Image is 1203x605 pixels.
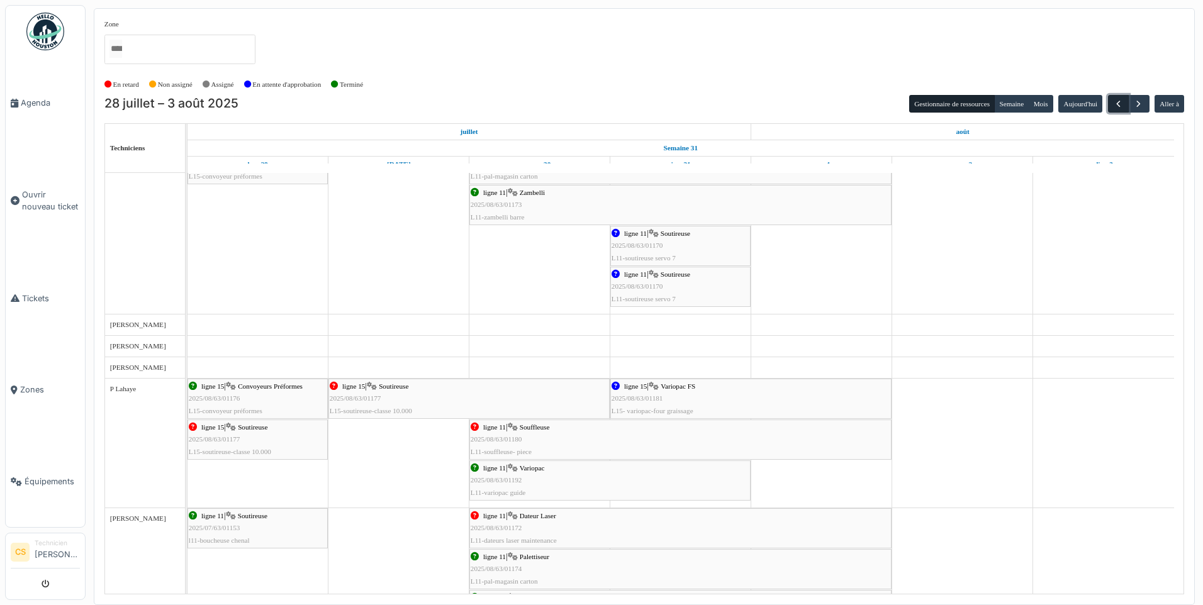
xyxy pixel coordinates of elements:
span: [PERSON_NAME] [110,321,166,328]
div: | [471,187,890,223]
button: Suivant [1128,95,1149,113]
span: ligne 11 [624,230,647,237]
span: Zones [20,384,80,396]
span: Techniciens [110,144,145,152]
a: Semaine 31 [661,140,701,156]
span: L11-pal-magasin carton [471,172,538,180]
span: Soutireuse [661,230,690,237]
span: Équipements [25,475,80,487]
span: l11-boucheuse chenal [189,536,250,544]
span: ligne 15 [201,382,224,390]
li: [PERSON_NAME] [35,538,80,565]
div: | [471,462,749,499]
div: | [471,421,890,458]
span: ligne 11 [483,553,506,560]
div: | [471,551,890,587]
a: Tickets [6,252,85,344]
span: [PERSON_NAME] [110,514,166,522]
button: Précédent [1108,95,1129,113]
span: Soutireuse [379,382,408,390]
div: | [612,269,749,305]
span: [PERSON_NAME] [110,364,166,371]
span: [PERSON_NAME] [110,342,166,350]
label: Non assigné [158,79,193,90]
span: 2025/08/63/01173 [471,201,522,208]
span: ligne 11 [624,270,647,278]
a: 28 juillet 2025 [244,157,271,172]
li: CS [11,543,30,562]
label: Terminé [340,79,363,90]
button: Gestionnaire de ressources [909,95,995,113]
div: | [189,380,327,417]
span: L11-variopac guide [471,489,526,496]
span: ligne 15 [624,382,647,390]
a: 31 juillet 2025 [668,157,694,172]
span: ligne 15 [201,423,224,431]
span: ligne 11 [201,512,224,519]
span: L11-soutireuse servo 7 [612,254,676,262]
a: 1 août 2025 [953,124,972,140]
span: ligne 11 [483,464,506,472]
a: Agenda [6,57,85,149]
span: L11-souffleuse- piece [471,448,532,455]
span: 2025/08/63/01177 [330,394,381,402]
h2: 28 juillet – 3 août 2025 [104,96,238,111]
div: | [471,510,890,547]
label: En retard [113,79,139,90]
span: Agenda [21,97,80,109]
span: Soutireuse [238,512,267,519]
span: Ouvrir nouveau ticket [22,189,80,213]
span: 2025/08/63/01170 [612,282,663,290]
span: L11-zambelli barre [471,213,525,221]
span: Variopac FS [661,382,695,390]
div: | [189,421,327,458]
span: 2025/08/63/01170 [612,241,663,249]
span: 2025/08/63/01192 [471,476,522,484]
span: ligne 15 [342,382,365,390]
a: Ouvrir nouveau ticket [6,149,85,253]
a: CS Technicien[PERSON_NAME] [11,538,80,569]
button: Mois [1028,95,1053,113]
div: | [330,380,608,417]
span: L11-dateurs laser maintenance [471,536,557,544]
button: Aujourd'hui [1058,95,1102,113]
input: Tous [109,40,122,58]
div: | [612,228,749,264]
div: | [612,380,890,417]
span: 2025/08/63/01177 [189,435,240,443]
span: L11-pal-magasin carton [471,577,538,585]
a: 28 juillet 2025 [457,124,481,140]
span: L11-soutireuse servo 7 [612,295,676,302]
a: 3 août 2025 [1091,157,1116,172]
a: 1 août 2025 [810,157,834,172]
span: 2025/07/63/01153 [189,524,240,531]
span: Dateur Laser [520,512,556,519]
span: P Lahaye [110,385,137,392]
span: Souffleuse [520,423,550,431]
div: Technicien [35,538,80,548]
label: En attente d'approbation [252,79,321,90]
span: L15-soutireuse-classe 10.000 [330,407,412,414]
a: Zones [6,344,85,436]
a: 2 août 2025 [950,157,975,172]
span: 2025/08/63/01172 [471,524,522,531]
span: L15-convoyeur préformes [189,407,262,414]
label: Zone [104,19,119,30]
span: 2025/08/63/01181 [612,394,663,402]
span: ligne 11 [483,189,506,196]
span: L15-soutireuse-classe 10.000 [189,448,271,455]
span: Zambelli [520,189,545,196]
button: Semaine [994,95,1029,113]
span: 2025/08/63/01176 [189,394,240,402]
button: Aller à [1155,95,1184,113]
span: L15-convoyeur préformes [189,172,262,180]
span: Tickets [22,292,80,304]
a: 29 juillet 2025 [384,157,414,172]
span: ligne 11 [483,423,506,431]
span: 2025/08/63/01174 [471,565,522,572]
label: Assigné [211,79,234,90]
span: L15- variopac-four graissage [612,407,693,414]
span: Variopac [520,464,545,472]
span: Palettiseur [520,553,549,560]
div: | [189,510,327,547]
